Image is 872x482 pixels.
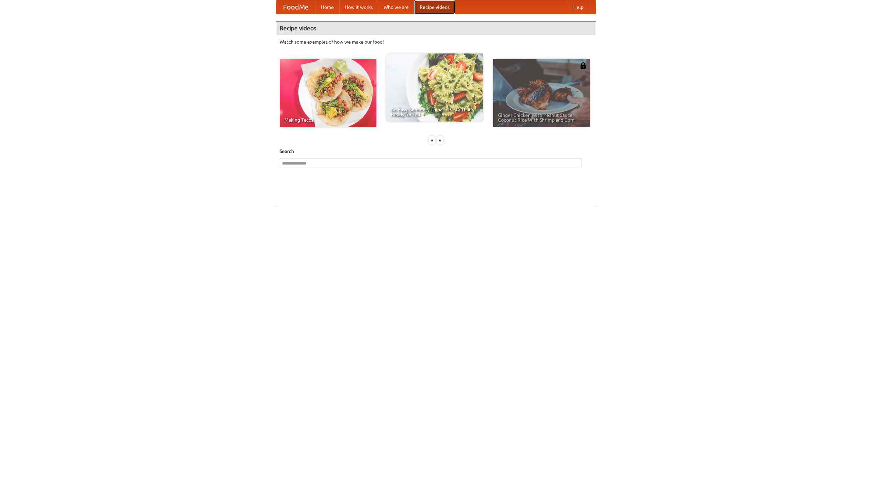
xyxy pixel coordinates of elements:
a: FoodMe [276,0,315,14]
a: Who we are [378,0,414,14]
div: » [437,136,443,144]
a: An Easy, Summery Tomato Pasta That's Ready for Fall [386,53,483,122]
p: Watch some examples of how we make our food! [280,38,592,45]
a: Making Tacos [280,59,376,127]
div: « [429,136,435,144]
span: An Easy, Summery Tomato Pasta That's Ready for Fall [391,107,478,117]
h5: Search [280,148,592,155]
h4: Recipe videos [276,21,596,35]
a: Home [315,0,339,14]
img: 483408.png [580,62,587,69]
a: Recipe videos [414,0,455,14]
a: Help [568,0,589,14]
a: How it works [339,0,378,14]
span: Making Tacos [284,118,372,122]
